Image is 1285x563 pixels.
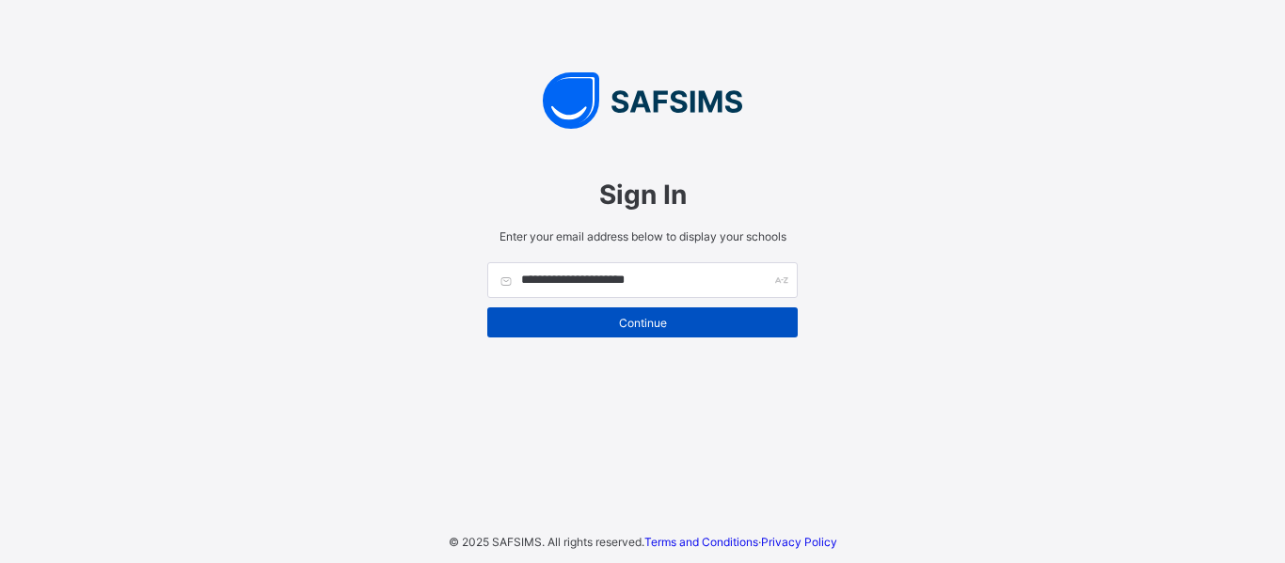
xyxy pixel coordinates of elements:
[487,229,798,243] span: Enter your email address below to display your schools
[501,316,784,330] span: Continue
[644,535,758,549] a: Terms and Conditions
[761,535,837,549] a: Privacy Policy
[487,179,798,211] span: Sign In
[644,535,837,549] span: ·
[449,535,644,549] span: © 2025 SAFSIMS. All rights reserved.
[468,72,817,129] img: SAFSIMS Logo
